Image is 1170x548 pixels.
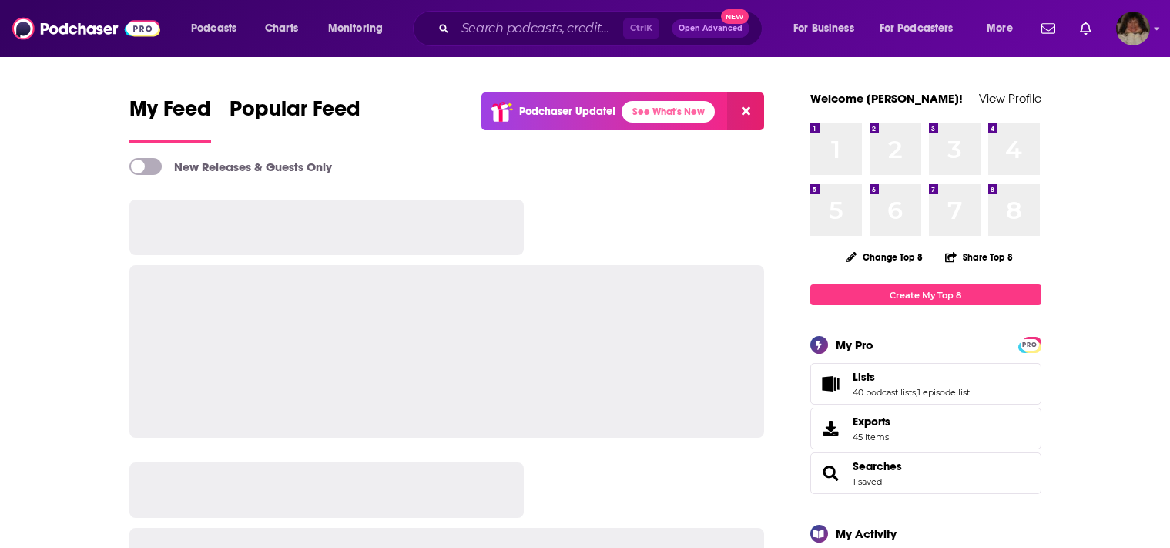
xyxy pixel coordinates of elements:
a: Create My Top 8 [810,284,1041,305]
button: open menu [783,16,873,41]
button: open menu [976,16,1032,41]
button: Show profile menu [1116,12,1150,45]
span: For Podcasters [880,18,954,39]
div: My Pro [836,338,873,352]
span: Exports [853,415,890,429]
span: Ctrl K [623,18,659,39]
span: Charts [265,18,298,39]
a: My Feed [129,96,211,143]
span: More [987,18,1013,39]
a: Show notifications dropdown [1035,15,1061,42]
a: PRO [1021,338,1039,350]
span: Popular Feed [230,96,360,131]
a: Popular Feed [230,96,360,143]
button: Share Top 8 [944,242,1014,272]
span: Podcasts [191,18,236,39]
a: See What's New [622,101,715,123]
span: Lists [810,363,1041,405]
span: PRO [1021,339,1039,351]
span: Logged in as angelport [1116,12,1150,45]
a: Searches [816,462,846,484]
span: My Feed [129,96,211,131]
span: For Business [793,18,854,39]
span: Lists [853,370,875,384]
span: Monitoring [328,18,383,39]
a: Searches [853,459,902,473]
div: My Activity [836,526,897,541]
button: Change Top 8 [837,247,933,267]
button: open menu [317,16,403,41]
p: Podchaser Update! [519,105,615,118]
a: Welcome [PERSON_NAME]! [810,91,963,106]
a: New Releases & Guests Only [129,158,332,175]
img: Podchaser - Follow, Share and Rate Podcasts [12,14,160,43]
button: open menu [180,16,256,41]
a: Lists [816,373,846,395]
img: User Profile [1116,12,1150,45]
a: 40 podcast lists [853,387,916,398]
a: View Profile [979,91,1041,106]
input: Search podcasts, credits, & more... [455,16,623,41]
a: 1 saved [853,476,882,487]
span: New [721,9,749,24]
span: , [916,387,917,398]
a: 1 episode list [917,387,970,398]
span: Open Advanced [679,25,743,32]
a: Lists [853,370,970,384]
a: Show notifications dropdown [1074,15,1098,42]
a: Charts [255,16,307,41]
div: Search podcasts, credits, & more... [427,11,777,46]
span: 45 items [853,432,890,442]
a: Exports [810,408,1041,449]
span: Exports [816,418,846,439]
button: open menu [870,16,976,41]
span: Searches [810,452,1041,494]
button: Open AdvancedNew [672,19,749,38]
